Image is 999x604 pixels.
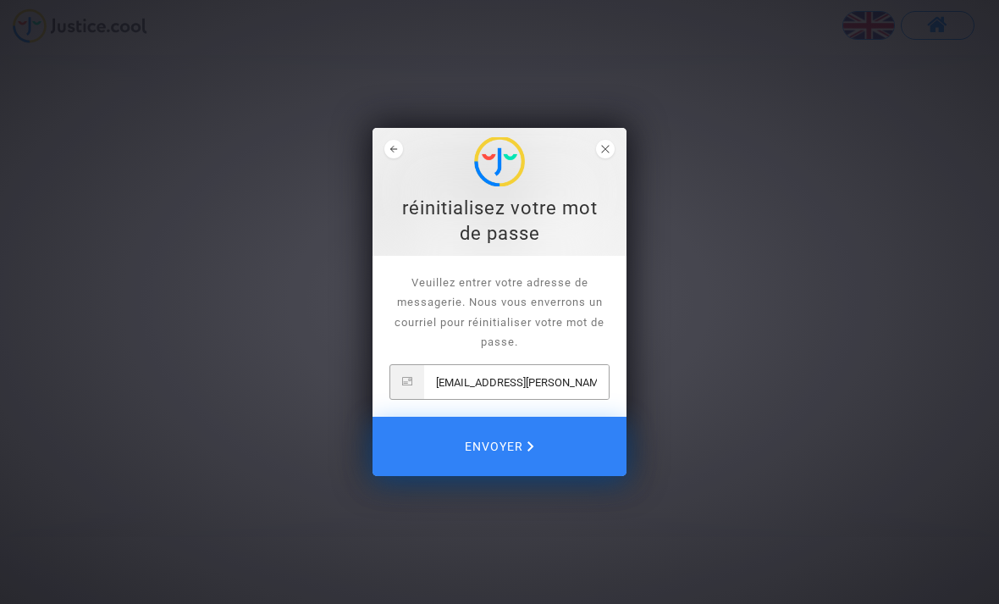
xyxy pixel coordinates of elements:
[373,417,626,476] button: Envoyer
[384,140,403,158] span: back
[465,429,534,464] span: Envoyer
[382,196,617,247] div: réinitialisez votre mot de passe
[596,140,615,158] span: close
[395,276,604,348] span: Veuillez entrer votre adresse de messagerie. Nous vous enverrons un courriel pour réinitialiser v...
[424,365,609,399] input: Email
